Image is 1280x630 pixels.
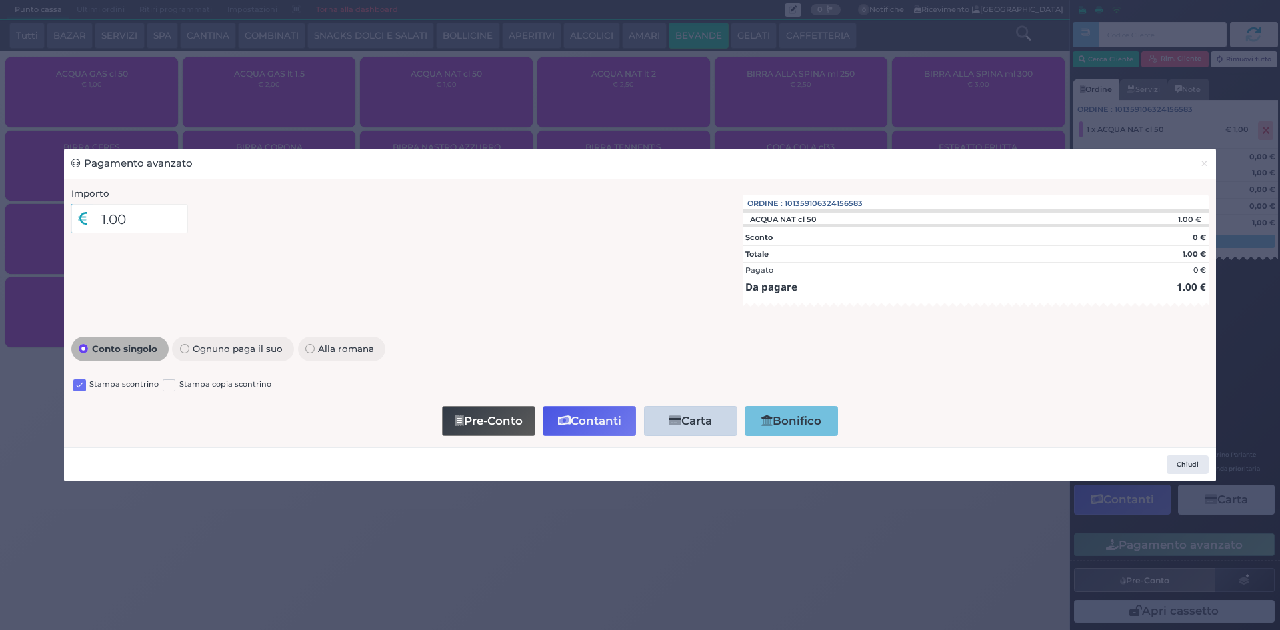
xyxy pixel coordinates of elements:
[1193,149,1216,179] button: Chiudi
[442,406,535,436] button: Pre-Conto
[747,198,783,209] span: Ordine :
[543,406,636,436] button: Contanti
[745,233,773,242] strong: Sconto
[1193,265,1206,276] div: 0 €
[1183,249,1206,259] strong: 1.00 €
[743,215,823,224] div: ACQUA NAT cl 50
[745,406,838,436] button: Bonifico
[315,344,378,353] span: Alla romana
[644,406,737,436] button: Carta
[1092,215,1209,224] div: 1.00 €
[71,156,193,171] h3: Pagamento avanzato
[1200,156,1209,171] span: ×
[745,265,773,276] div: Pagato
[189,344,287,353] span: Ognuno paga il suo
[93,204,188,233] input: Es. 30.99
[1167,455,1209,474] button: Chiudi
[179,379,271,391] label: Stampa copia scontrino
[745,280,797,293] strong: Da pagare
[71,187,109,200] label: Importo
[89,379,159,391] label: Stampa scontrino
[88,344,161,353] span: Conto singolo
[1177,280,1206,293] strong: 1.00 €
[785,198,863,209] span: 101359106324156583
[745,249,769,259] strong: Totale
[1193,233,1206,242] strong: 0 €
